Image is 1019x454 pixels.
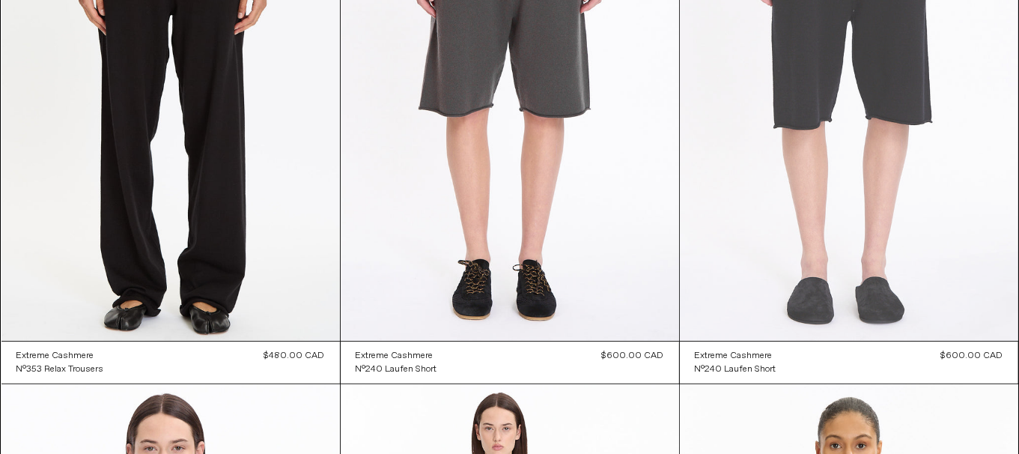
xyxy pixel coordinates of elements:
[16,363,104,376] div: N°353 Relax Trousers
[16,363,104,376] a: N°353 Relax Trousers
[356,349,437,363] a: Extreme Cashmere
[356,363,437,376] div: N°240 Laufen Short
[16,349,104,363] a: Extreme Cashmere
[264,349,325,363] div: $480.00 CAD
[695,349,776,363] a: Extreme Cashmere
[356,350,434,363] div: Extreme Cashmere
[941,349,1003,363] div: $600.00 CAD
[602,349,664,363] div: $600.00 CAD
[356,363,437,376] a: N°240 Laufen Short
[695,363,776,376] a: N°240 Laufen Short
[695,363,776,376] div: N°240 Laufen Short
[695,350,773,363] div: Extreme Cashmere
[16,350,94,363] div: Extreme Cashmere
